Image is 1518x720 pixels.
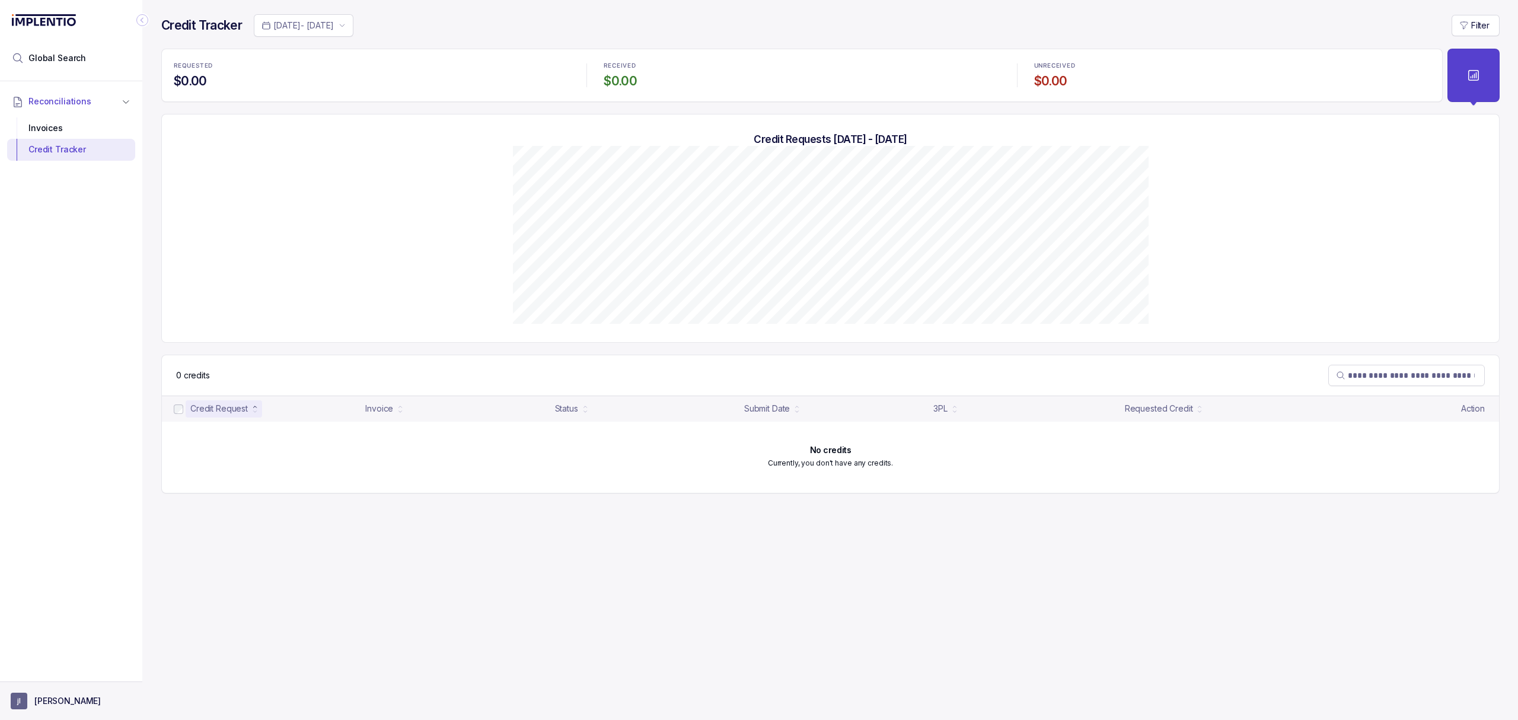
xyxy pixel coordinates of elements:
[174,404,183,414] input: checkbox-checkbox-all
[176,369,210,381] p: 0 credits
[176,369,210,381] div: Remaining page entries
[1034,73,1430,90] h4: $0.00
[604,73,1000,90] h4: $0.00
[261,20,334,31] search: Date Range Picker
[161,49,1443,102] ul: Statistic Highlights
[7,88,135,114] button: Reconciliations
[1452,15,1500,36] button: Filter
[190,403,248,415] div: Credit Request
[1034,62,1076,69] p: UNRECEIVED
[11,693,132,709] button: User initials[PERSON_NAME]
[174,73,570,90] h4: $0.00
[167,54,577,97] li: Statistic REQUESTED
[28,52,86,64] span: Global Search
[28,95,91,107] span: Reconciliations
[555,403,578,415] div: Status
[365,403,393,415] div: Invoice
[273,20,334,31] p: [DATE] - [DATE]
[597,54,1007,97] li: Statistic RECEIVED
[17,139,126,160] div: Credit Tracker
[17,117,126,139] div: Invoices
[1328,365,1485,386] search: Table Search Bar
[174,62,213,69] p: REQUESTED
[34,695,101,707] p: [PERSON_NAME]
[604,62,636,69] p: RECEIVED
[1471,20,1490,31] p: Filter
[810,445,852,455] h6: No credits
[1125,403,1193,415] div: Requested Credit
[162,355,1499,396] nav: Table Control
[1461,403,1485,415] p: Action
[181,133,1480,146] h5: Credit Requests [DATE] - [DATE]
[933,403,948,415] div: 3PL
[768,457,893,469] p: Currently, you don't have any credits.
[744,403,790,415] div: Submit Date
[161,17,242,34] h4: Credit Tracker
[7,115,135,163] div: Reconciliations
[135,13,149,27] div: Collapse Icon
[254,14,353,37] button: Date Range Picker
[11,693,27,709] span: User initials
[1027,54,1437,97] li: Statistic UNRECEIVED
